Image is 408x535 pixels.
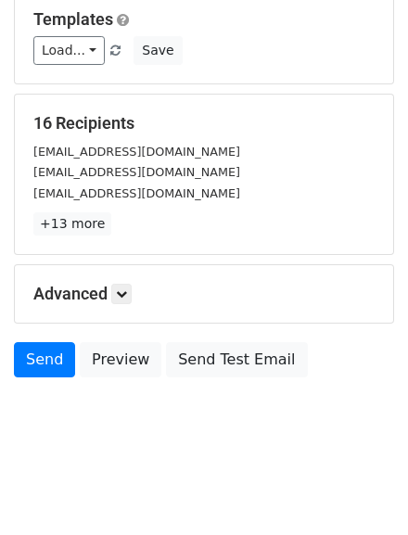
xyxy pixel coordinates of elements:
h5: Advanced [33,284,375,304]
a: Send Test Email [166,342,307,377]
a: Load... [33,36,105,65]
small: [EMAIL_ADDRESS][DOMAIN_NAME] [33,165,240,179]
small: [EMAIL_ADDRESS][DOMAIN_NAME] [33,186,240,200]
small: [EMAIL_ADDRESS][DOMAIN_NAME] [33,145,240,159]
div: 聊天小工具 [315,446,408,535]
a: Templates [33,9,113,29]
a: Send [14,342,75,377]
h5: 16 Recipients [33,113,375,134]
a: +13 more [33,212,111,236]
a: Preview [80,342,161,377]
button: Save [134,36,182,65]
iframe: Chat Widget [315,446,408,535]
